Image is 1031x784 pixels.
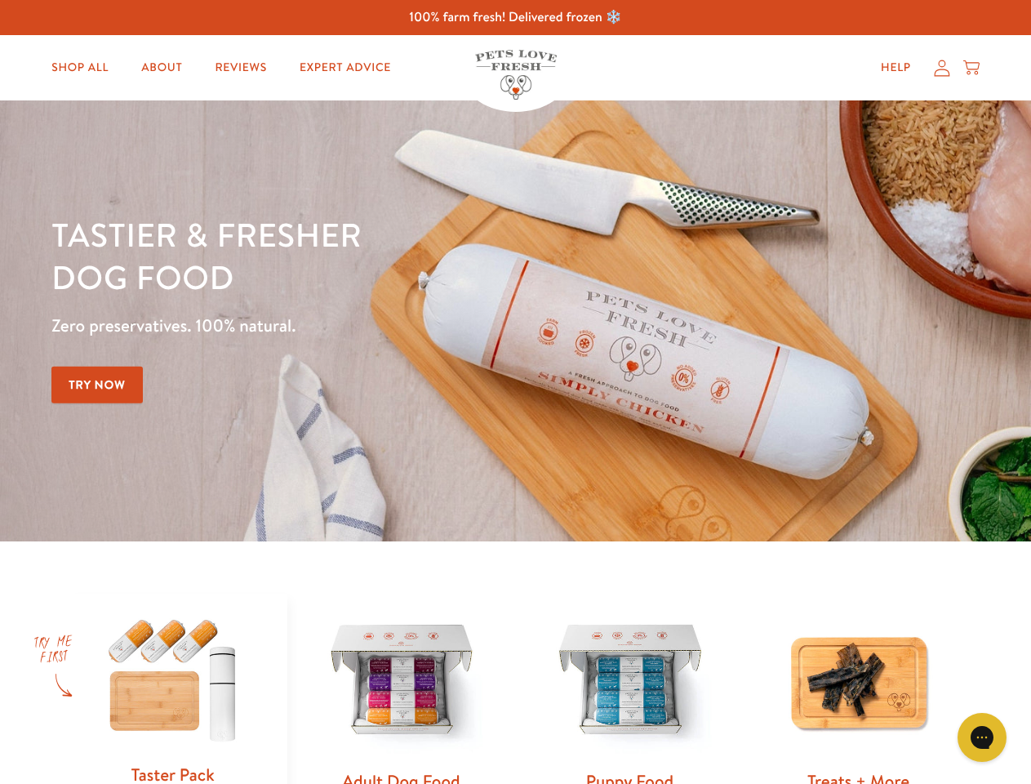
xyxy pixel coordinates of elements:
[51,311,670,341] p: Zero preservatives. 100% natural.
[202,51,279,84] a: Reviews
[868,51,924,84] a: Help
[287,51,404,84] a: Expert Advice
[128,51,195,84] a: About
[51,367,143,403] a: Try Now
[38,51,122,84] a: Shop All
[475,50,557,100] img: Pets Love Fresh
[51,213,670,298] h1: Tastier & fresher dog food
[949,707,1015,768] iframe: Gorgias live chat messenger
